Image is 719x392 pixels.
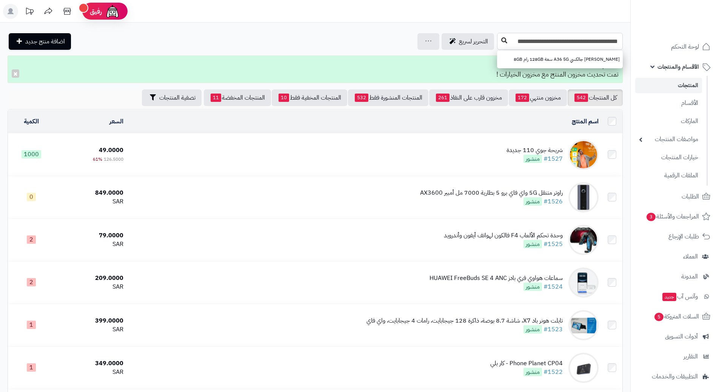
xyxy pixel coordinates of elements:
[635,149,702,166] a: خيارات المنتجات
[635,113,702,129] a: الماركات
[568,225,599,255] img: وحدة تحكم الألعاب F4 فالكون لهواتف أيفون وأندرويد
[635,367,714,386] a: التطبيقات والخدمات
[635,188,714,206] a: الطلبات
[58,231,123,240] div: 79.0000
[635,267,714,286] a: المدونة
[523,368,542,376] span: منشور
[27,193,36,201] span: 0
[105,4,120,19] img: ai-face.png
[543,240,563,249] a: #1525
[348,89,428,106] a: المنتجات المنشورة فقط532
[568,310,599,340] img: تابلت هونر باد X7، شاشة 8.7 بوصة، ذاكرة 128 جيجابايت، رامات 4 جيجابايت، واي فاي
[635,307,714,326] a: السلات المتروكة5
[159,93,196,102] span: تصفية المنتجات
[93,156,102,163] span: 61%
[430,274,563,283] div: سماعات هواوي فري بادز HUAWEI FreeBuds SE 4 ANC
[211,94,221,102] span: 11
[635,347,714,366] a: التقارير
[420,189,563,197] div: راوتر متنقل 5G واي فاي برو 5 بطارية 7000 مل أمبير AX3600
[646,211,699,222] span: المراجعات والأسئلة
[635,168,702,184] a: الملفات الرقمية
[568,140,599,170] img: شريحة جوي 110 جديدة
[568,182,599,212] img: راوتر متنقل 5G واي فاي برو 5 بطارية 7000 مل أمبير AX3600
[442,33,494,50] a: التحرير لسريع
[509,89,567,106] a: مخزون منتهي172
[272,89,347,106] a: المنتجات المخفية فقط10
[668,6,712,22] img: logo-2.png
[490,359,563,368] div: Phone Planet CP04 - كار بلي
[459,37,488,46] span: التحرير لسريع
[682,191,699,202] span: الطلبات
[543,367,563,377] a: #1522
[568,89,623,106] a: كل المنتجات542
[665,331,698,342] span: أدوات التسويق
[635,38,714,56] a: لوحة التحكم
[429,89,508,106] a: مخزون قارب على النفاذ261
[684,351,698,362] span: التقارير
[516,94,529,102] span: 172
[523,197,542,206] span: منشور
[366,317,563,325] div: تابلت هونر باد X7، شاشة 8.7 بوصة، ذاكرة 128 جيجابايت، رامات 4 جيجابايت، واي فاي
[58,189,123,197] div: 849.0000
[444,231,563,240] div: وحدة تحكم الألعاب F4 فالكون لهواتف أيفون وأندرويد
[27,235,36,244] span: 2
[523,155,542,163] span: منشور
[646,212,656,221] span: 3
[355,94,368,102] span: 532
[204,89,271,106] a: المنتجات المخفضة11
[58,274,123,283] div: 209.0000
[568,353,599,383] img: Phone Planet CP04 - كار بلي
[58,359,123,368] div: 349.0000
[20,4,39,21] a: تحديثات المنصة
[507,146,563,155] div: شريحة جوي 110 جديدة
[25,37,65,46] span: اضافة منتج جديد
[662,291,698,302] span: وآتس آب
[543,282,563,291] a: #1524
[657,61,699,72] span: الأقسام والمنتجات
[58,317,123,325] div: 399.0000
[523,240,542,248] span: منشور
[572,117,599,126] a: اسم المنتج
[635,208,714,226] a: المراجعات والأسئلة3
[8,55,623,83] div: تم التعديل! تمت تحديث مخزون المنتج مع مخزون الخيارات !
[142,89,202,106] button: تصفية المنتجات
[635,131,702,148] a: مواصفات المنتجات
[671,42,699,52] span: لوحة التحكم
[635,95,702,111] a: الأقسام
[109,117,123,126] a: السعر
[58,197,123,206] div: SAR
[497,52,623,66] a: [PERSON_NAME] جالكسي A36 5G سعة 128GB رام 8GB
[22,150,41,158] span: 1000
[523,325,542,334] span: منشور
[668,231,699,242] span: طلبات الإرجاع
[104,156,123,163] span: 126.5000
[27,278,36,286] span: 2
[635,287,714,306] a: وآتس آبجديد
[635,228,714,246] a: طلبات الإرجاع
[58,325,123,334] div: SAR
[662,293,676,301] span: جديد
[279,94,289,102] span: 10
[99,146,123,155] span: 49.0000
[523,283,542,291] span: منشور
[12,69,19,78] button: ×
[683,251,698,262] span: العملاء
[681,271,698,282] span: المدونة
[58,283,123,291] div: SAR
[24,117,39,126] a: الكمية
[635,247,714,266] a: العملاء
[27,363,36,372] span: 1
[568,267,599,298] img: سماعات هواوي فري بادز HUAWEI FreeBuds SE 4 ANC
[58,368,123,377] div: SAR
[574,94,588,102] span: 542
[635,78,702,93] a: المنتجات
[543,325,563,334] a: #1523
[436,94,450,102] span: 261
[635,327,714,346] a: أدوات التسويق
[90,7,102,16] span: رفيق
[654,311,699,322] span: السلات المتروكة
[9,33,71,50] a: اضافة منتج جديد
[543,197,563,206] a: #1526
[58,240,123,249] div: SAR
[27,321,36,329] span: 1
